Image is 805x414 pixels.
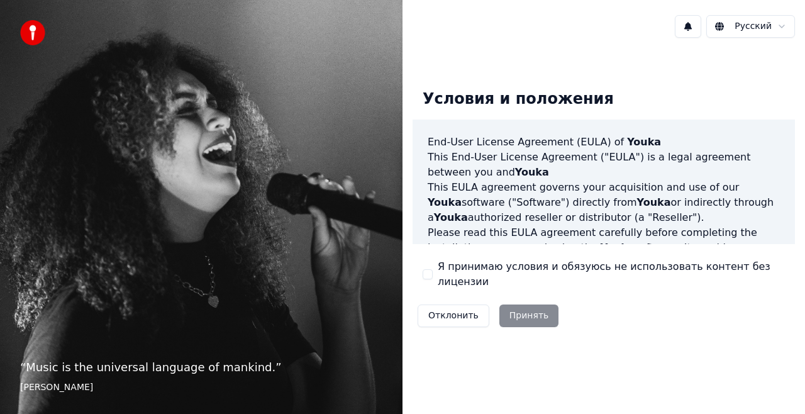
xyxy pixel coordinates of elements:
[438,259,785,289] label: Я принимаю условия и обязуюсь не использовать контент без лицензии
[20,381,382,394] footer: [PERSON_NAME]
[627,136,661,148] span: Youka
[418,305,489,327] button: Отклонить
[20,359,382,376] p: “ Music is the universal language of mankind. ”
[637,196,671,208] span: Youka
[428,225,780,286] p: Please read this EULA agreement carefully before completing the installation process and using th...
[20,20,45,45] img: youka
[434,211,468,223] span: Youka
[428,135,780,150] h3: End-User License Agreement (EULA) of
[428,196,462,208] span: Youka
[515,166,549,178] span: Youka
[601,242,635,254] span: Youka
[428,150,780,180] p: This End-User License Agreement ("EULA") is a legal agreement between you and
[413,79,624,120] div: Условия и положения
[428,180,780,225] p: This EULA agreement governs your acquisition and use of our software ("Software") directly from o...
